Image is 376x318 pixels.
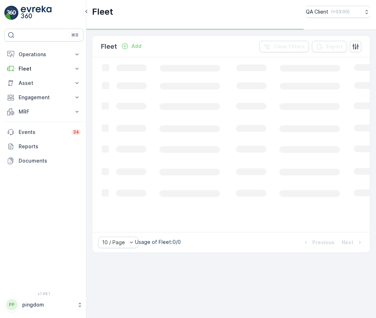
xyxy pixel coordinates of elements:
[131,43,141,50] p: Add
[274,43,305,50] p: Clear Filters
[22,301,73,308] p: pingdom
[19,129,67,136] p: Events
[4,291,83,296] span: v 1.48.1
[4,6,19,20] img: logo
[6,299,18,310] div: PP
[259,41,309,52] button: Clear Filters
[4,105,83,119] button: MRF
[312,239,334,246] p: Previous
[4,62,83,76] button: Fleet
[4,139,83,154] a: Reports
[4,125,83,139] a: Events34
[73,129,79,135] p: 34
[119,42,144,50] button: Add
[19,51,69,58] p: Operations
[306,6,370,18] button: QA Client(+03:00)
[302,238,335,247] button: Previous
[312,41,347,52] button: Export
[4,297,83,312] button: PPpingdom
[331,9,350,15] p: ( +03:00 )
[19,94,69,101] p: Engagement
[19,79,69,87] p: Asset
[4,47,83,62] button: Operations
[19,108,69,115] p: MRF
[342,239,353,246] p: Next
[21,6,52,20] img: logo_light-DOdMpM7g.png
[19,143,81,150] p: Reports
[4,90,83,105] button: Engagement
[4,76,83,90] button: Asset
[326,43,343,50] p: Export
[19,65,69,72] p: Fleet
[135,238,181,246] p: Usage of Fleet : 0/0
[341,238,364,247] button: Next
[92,6,113,18] p: Fleet
[306,8,328,15] p: QA Client
[101,42,117,52] p: Fleet
[4,154,83,168] a: Documents
[19,157,81,164] p: Documents
[71,32,78,38] p: ⌘B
